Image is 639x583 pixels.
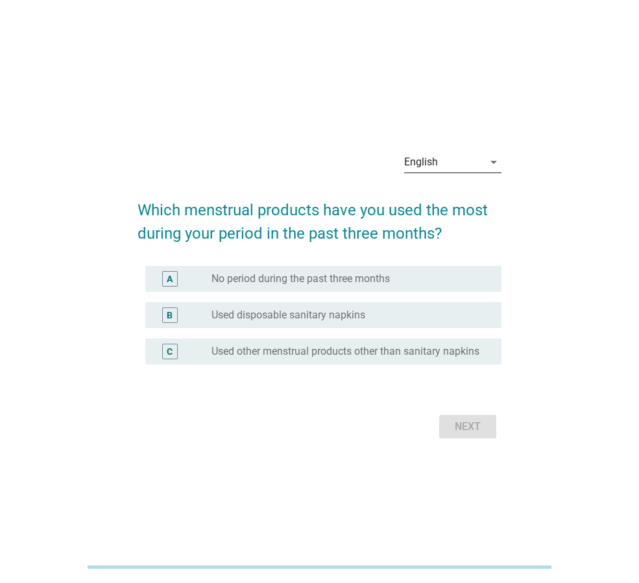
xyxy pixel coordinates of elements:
[404,156,438,168] div: English
[211,272,390,285] label: No period during the past three months
[138,185,501,245] h2: Which menstrual products have you used the most during your period in the past three months?
[167,344,173,358] div: C
[486,154,501,170] i: arrow_drop_down
[211,345,479,358] label: Used other menstrual products other than sanitary napkins
[167,308,173,322] div: B
[211,309,365,322] label: Used disposable sanitary napkins
[167,272,173,285] div: A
